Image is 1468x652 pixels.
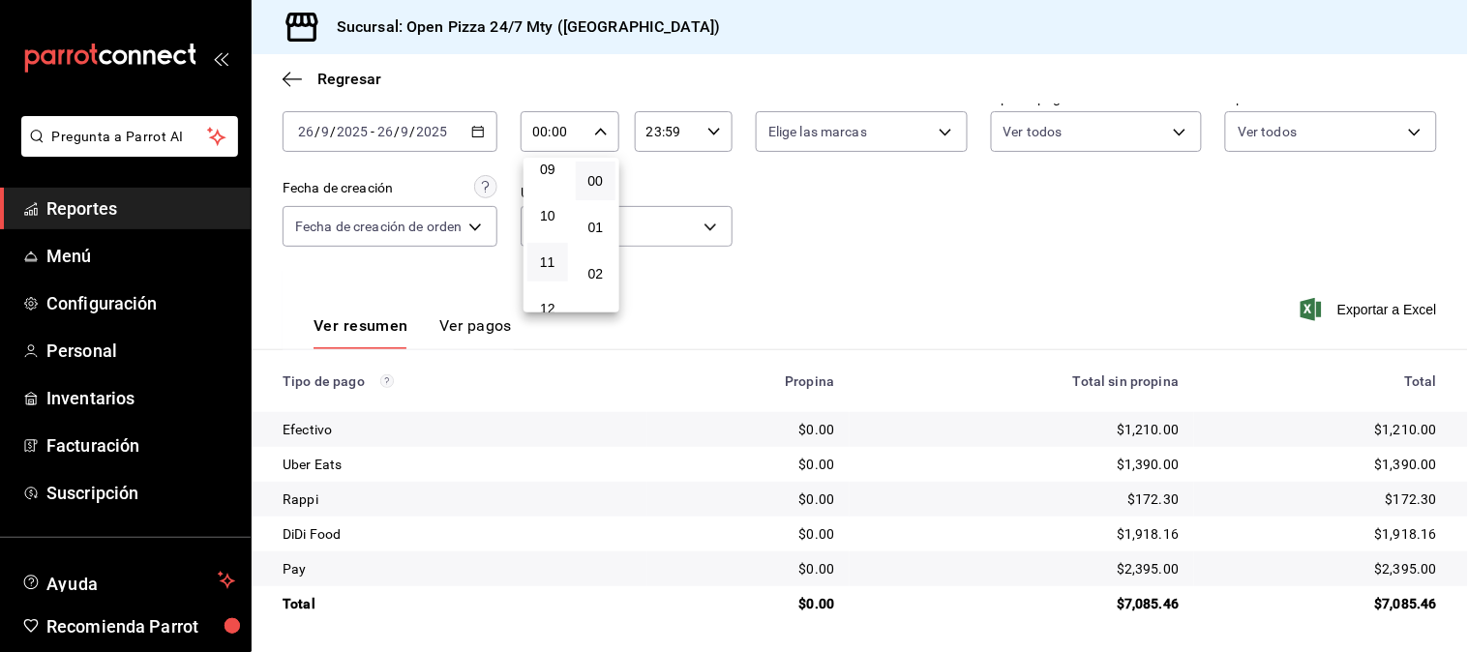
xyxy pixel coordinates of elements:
[587,266,605,282] span: 02
[527,243,568,282] button: 11
[527,196,568,235] button: 10
[576,208,616,247] button: 01
[539,301,556,316] span: 12
[539,254,556,270] span: 11
[587,220,605,235] span: 01
[587,173,605,189] span: 00
[576,162,616,200] button: 00
[527,289,568,328] button: 12
[527,150,568,189] button: 09
[539,162,556,177] span: 09
[539,208,556,223] span: 10
[576,254,616,293] button: 02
